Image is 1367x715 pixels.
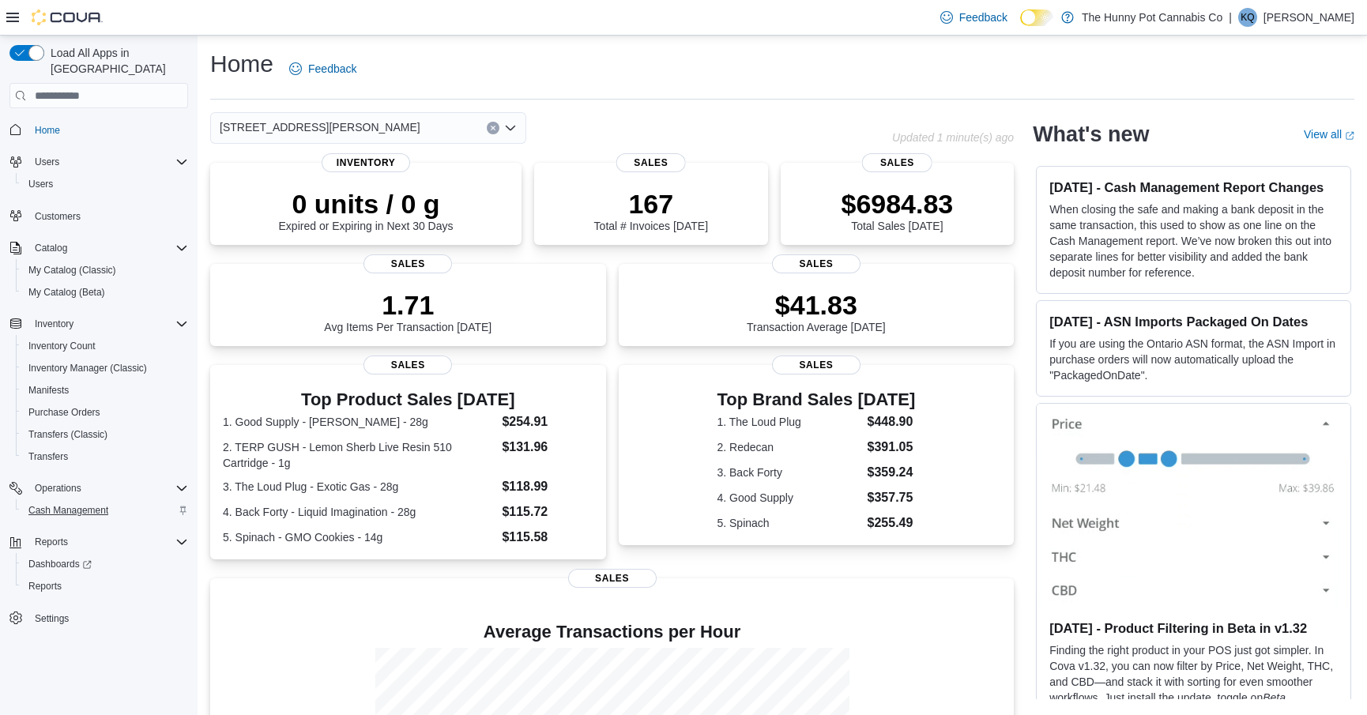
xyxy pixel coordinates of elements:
dd: $118.99 [502,477,593,496]
dt: 5. Spinach - GMO Cookies - 14g [223,529,495,545]
span: Sales [772,254,860,273]
span: Purchase Orders [22,403,188,422]
dt: 3. The Loud Plug - Exotic Gas - 28g [223,479,495,495]
span: My Catalog (Classic) [28,264,116,277]
button: Users [3,151,194,173]
a: Transfers (Classic) [22,425,114,444]
h1: Home [210,48,273,80]
span: Cash Management [28,504,108,517]
span: Users [35,156,59,168]
button: My Catalog (Classic) [16,259,194,281]
span: Inventory Manager (Classic) [22,359,188,378]
h2: What's new [1033,122,1149,147]
dt: 2. TERP GUSH - Lemon Sherb Live Resin 510 Cartridge - 1g [223,439,495,471]
span: My Catalog (Classic) [22,261,188,280]
button: Inventory [3,313,194,335]
button: Users [16,173,194,195]
p: 0 units / 0 g [279,188,454,220]
div: Expired or Expiring in Next 30 Days [279,188,454,232]
div: Avg Items Per Transaction [DATE] [324,289,491,333]
span: Operations [35,482,81,495]
a: Settings [28,609,75,628]
span: Sales [568,569,657,588]
span: Transfers (Classic) [28,428,107,441]
span: Sales [862,153,932,172]
dt: 4. Good Supply [717,490,860,506]
a: Dashboards [22,555,98,574]
span: Inventory [322,153,410,172]
button: Catalog [3,237,194,259]
span: Dashboards [22,555,188,574]
span: Reports [22,577,188,596]
span: Feedback [308,61,356,77]
p: The Hunny Pot Cannabis Co [1082,8,1222,27]
p: [PERSON_NAME] [1263,8,1354,27]
nav: Complex example [9,111,188,671]
button: Manifests [16,379,194,401]
dd: $391.05 [868,438,916,457]
span: Settings [35,612,69,625]
dd: $359.24 [868,463,916,482]
span: Cash Management [22,501,188,520]
span: Sales [616,153,687,172]
span: Transfers [28,450,68,463]
dt: 3. Back Forty [717,465,860,480]
span: Home [28,119,188,139]
dt: 5. Spinach [717,515,860,531]
span: Purchase Orders [28,406,100,419]
img: Cova [32,9,103,25]
h4: Average Transactions per Hour [223,623,1001,642]
span: Inventory Count [28,340,96,352]
span: Inventory [35,318,73,330]
span: Sales [363,356,452,374]
a: Cash Management [22,501,115,520]
a: View allExternal link [1304,128,1354,141]
h3: [DATE] - Product Filtering in Beta in v1.32 [1049,620,1338,636]
span: Catalog [28,239,188,258]
span: Settings [28,608,188,628]
span: Sales [772,356,860,374]
p: | [1229,8,1232,27]
span: Reports [28,580,62,593]
button: Inventory Count [16,335,194,357]
span: My Catalog (Beta) [22,283,188,302]
dd: $131.96 [502,438,593,457]
a: Inventory Count [22,337,102,356]
div: Total Sales [DATE] [841,188,953,232]
span: Users [22,175,188,194]
button: Home [3,118,194,141]
a: Inventory Manager (Classic) [22,359,153,378]
button: Purchase Orders [16,401,194,423]
span: Inventory Manager (Classic) [28,362,147,374]
span: Catalog [35,242,67,254]
dt: 2. Redecan [717,439,860,455]
a: Feedback [283,53,363,85]
span: Dashboards [28,558,92,570]
button: Transfers [16,446,194,468]
a: Purchase Orders [22,403,107,422]
span: Inventory [28,314,188,333]
svg: External link [1345,131,1354,141]
a: Transfers [22,447,74,466]
button: Clear input [487,122,499,134]
span: Home [35,124,60,137]
span: Manifests [28,384,69,397]
span: Customers [35,210,81,223]
button: Users [28,152,66,171]
a: Home [28,121,66,140]
div: Total # Invoices [DATE] [594,188,708,232]
button: Reports [16,575,194,597]
p: 167 [594,188,708,220]
button: Cash Management [16,499,194,521]
span: Reports [35,536,68,548]
button: Reports [28,532,74,551]
span: Customers [28,206,188,226]
span: My Catalog (Beta) [28,286,105,299]
p: Updated 1 minute(s) ago [892,131,1014,144]
a: Reports [22,577,68,596]
dd: $448.90 [868,412,916,431]
span: Sales [363,254,452,273]
p: $41.83 [747,289,886,321]
p: When closing the safe and making a bank deposit in the same transaction, this used to show as one... [1049,201,1338,280]
span: Operations [28,479,188,498]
